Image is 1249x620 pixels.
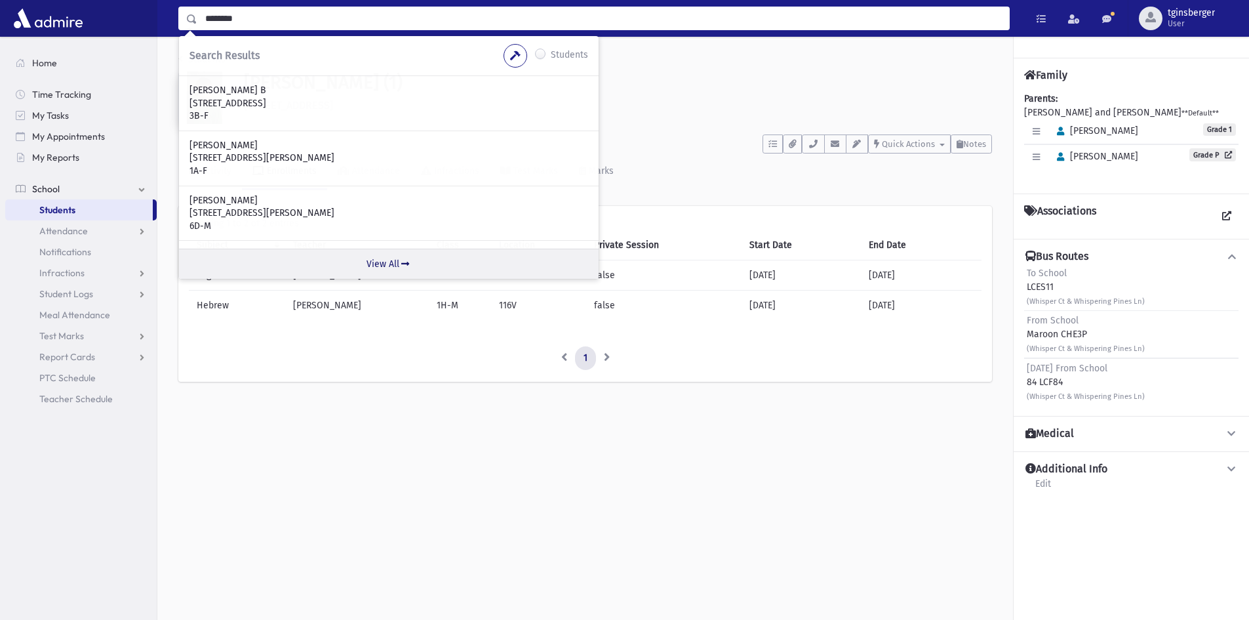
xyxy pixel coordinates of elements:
[742,260,861,291] td: [DATE]
[1024,463,1239,476] button: Additional Info
[742,291,861,321] td: [DATE]
[189,49,260,62] span: Search Results
[189,165,588,178] p: 1A-F
[1027,268,1067,279] span: To School
[189,139,588,152] p: [PERSON_NAME]
[189,194,588,207] p: [PERSON_NAME]
[1024,92,1239,183] div: [PERSON_NAME] and [PERSON_NAME]
[1024,93,1058,104] b: Parents:
[32,89,91,100] span: Time Tracking
[244,99,992,112] h6: [STREET_ADDRESS]
[5,367,157,388] a: PTC Schedule
[1027,344,1145,353] small: (Whisper Ct & Whispering Pines Ln)
[32,131,105,142] span: My Appointments
[963,139,986,149] span: Notes
[178,52,226,72] nav: breadcrumb
[189,84,588,123] a: [PERSON_NAME] B [STREET_ADDRESS] 3B-F
[189,291,285,321] td: Hebrew
[189,139,588,178] a: [PERSON_NAME] [STREET_ADDRESS][PERSON_NAME] 1A-F
[39,309,110,321] span: Meal Attendance
[1027,315,1079,326] span: From School
[178,54,226,65] a: Students
[868,134,951,154] button: Quick Actions
[586,260,742,291] td: false
[5,283,157,304] a: Student Logs
[39,372,96,384] span: PTC Schedule
[1215,205,1239,228] a: View all Associations
[551,48,588,64] label: Students
[189,220,588,233] p: 6D-M
[39,393,113,405] span: Teacher Schedule
[39,351,95,363] span: Report Cards
[1203,123,1236,136] span: Grade 1
[1025,250,1088,264] h4: Bus Routes
[5,84,157,105] a: Time Tracking
[244,72,992,94] h1: [PERSON_NAME] (1)
[32,152,79,163] span: My Reports
[285,291,429,321] td: [PERSON_NAME]
[178,154,242,190] a: Activity
[189,97,588,110] p: [STREET_ADDRESS]
[32,57,57,69] span: Home
[10,5,86,31] img: AdmirePro
[39,225,88,237] span: Attendance
[5,126,157,147] a: My Appointments
[861,291,981,321] td: [DATE]
[1024,427,1239,441] button: Medical
[179,249,599,279] a: View All
[39,288,93,300] span: Student Logs
[5,388,157,409] a: Teacher Schedule
[429,291,491,321] td: 1H-M
[575,346,596,370] a: 1
[861,260,981,291] td: [DATE]
[32,183,60,195] span: School
[5,220,157,241] a: Attendance
[1027,266,1145,308] div: LCES11
[197,7,1009,30] input: Search
[742,230,861,260] th: Start Date
[39,267,85,279] span: Infractions
[5,105,157,126] a: My Tasks
[5,241,157,262] a: Notifications
[1027,392,1145,401] small: (Whisper Ct & Whispering Pines Ln)
[5,262,157,283] a: Infractions
[586,230,742,260] th: Private Session
[189,194,588,233] a: [PERSON_NAME] [STREET_ADDRESS][PERSON_NAME] 6D-M
[1168,8,1215,18] span: tginsberger
[861,230,981,260] th: End Date
[5,346,157,367] a: Report Cards
[1168,18,1215,29] span: User
[1027,314,1145,355] div: Maroon CHE3P
[1027,297,1145,306] small: (Whisper Ct & Whispering Pines Ln)
[1035,476,1052,500] a: Edit
[189,84,588,97] p: [PERSON_NAME] B
[586,291,742,321] td: false
[5,304,157,325] a: Meal Attendance
[39,204,75,216] span: Students
[5,52,157,73] a: Home
[586,165,614,176] div: Marks
[1025,427,1074,441] h4: Medical
[5,147,157,168] a: My Reports
[5,199,153,220] a: Students
[1051,125,1138,136] span: [PERSON_NAME]
[1024,250,1239,264] button: Bus Routes
[189,207,588,220] p: [STREET_ADDRESS][PERSON_NAME]
[882,139,935,149] span: Quick Actions
[1027,363,1107,374] span: [DATE] From School
[1025,463,1107,476] h4: Additional Info
[1189,148,1236,161] a: Grade P
[39,246,91,258] span: Notifications
[951,134,992,154] button: Notes
[189,110,588,123] p: 3B-F
[5,178,157,199] a: School
[1051,151,1138,162] span: [PERSON_NAME]
[189,152,588,165] p: [STREET_ADDRESS][PERSON_NAME]
[5,325,157,346] a: Test Marks
[1024,205,1096,228] h4: Associations
[491,291,586,321] td: 116V
[39,330,84,342] span: Test Marks
[32,110,69,121] span: My Tasks
[1027,362,1145,403] div: 84 LCF84
[1024,69,1067,81] h4: Family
